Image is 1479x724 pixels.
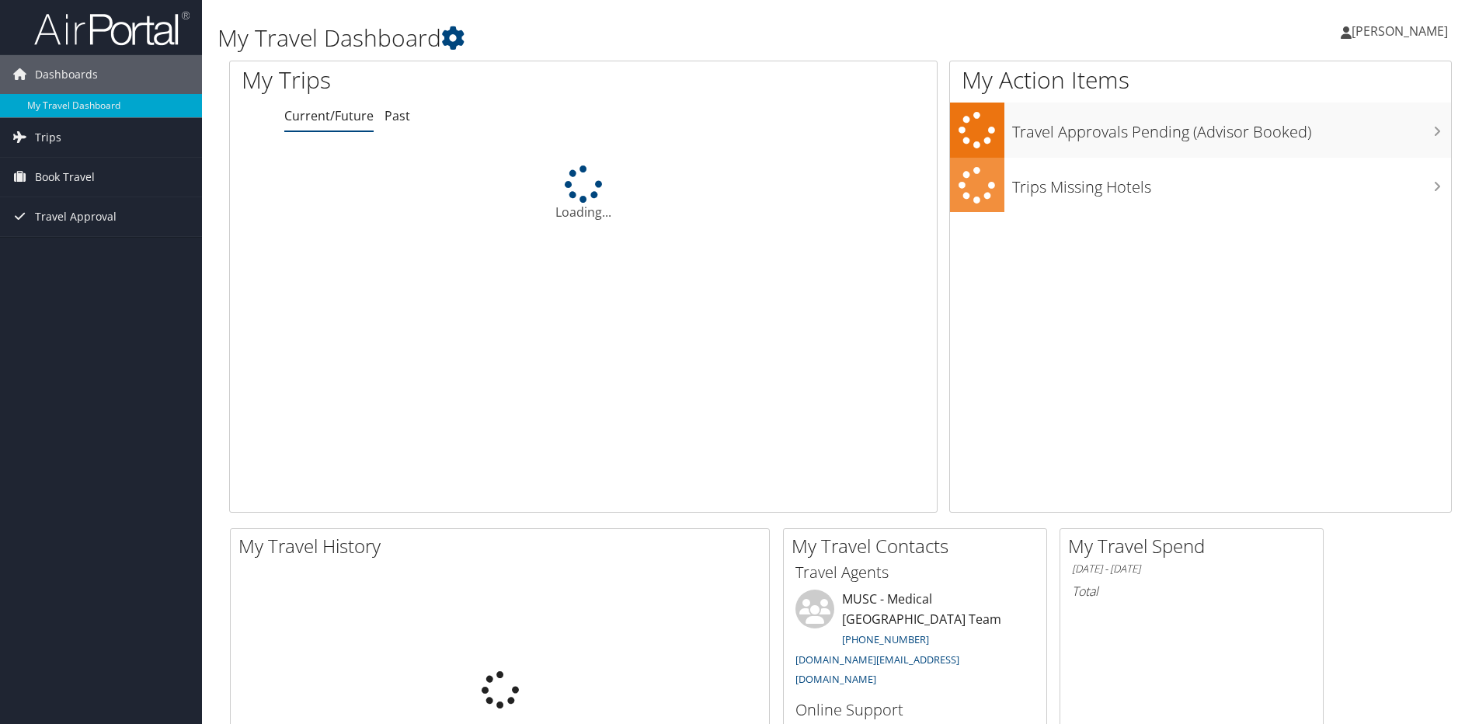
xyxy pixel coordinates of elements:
[1072,562,1311,576] h6: [DATE] - [DATE]
[842,632,929,646] a: [PHONE_NUMBER]
[950,103,1451,158] a: Travel Approvals Pending (Advisor Booked)
[35,55,98,94] span: Dashboards
[230,165,937,221] div: Loading...
[35,118,61,157] span: Trips
[788,590,1042,693] li: MUSC - Medical [GEOGRAPHIC_DATA] Team
[238,533,769,559] h2: My Travel History
[1341,8,1463,54] a: [PERSON_NAME]
[795,562,1035,583] h3: Travel Agents
[385,107,410,124] a: Past
[34,10,190,47] img: airportal-logo.png
[217,22,1048,54] h1: My Travel Dashboard
[950,64,1451,96] h1: My Action Items
[284,107,374,124] a: Current/Future
[1072,583,1311,600] h6: Total
[242,64,631,96] h1: My Trips
[795,699,1035,721] h3: Online Support
[795,653,959,687] a: [DOMAIN_NAME][EMAIL_ADDRESS][DOMAIN_NAME]
[35,158,95,197] span: Book Travel
[1352,23,1448,40] span: [PERSON_NAME]
[950,158,1451,213] a: Trips Missing Hotels
[1012,113,1451,143] h3: Travel Approvals Pending (Advisor Booked)
[792,533,1046,559] h2: My Travel Contacts
[1012,169,1451,198] h3: Trips Missing Hotels
[35,197,117,236] span: Travel Approval
[1068,533,1323,559] h2: My Travel Spend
